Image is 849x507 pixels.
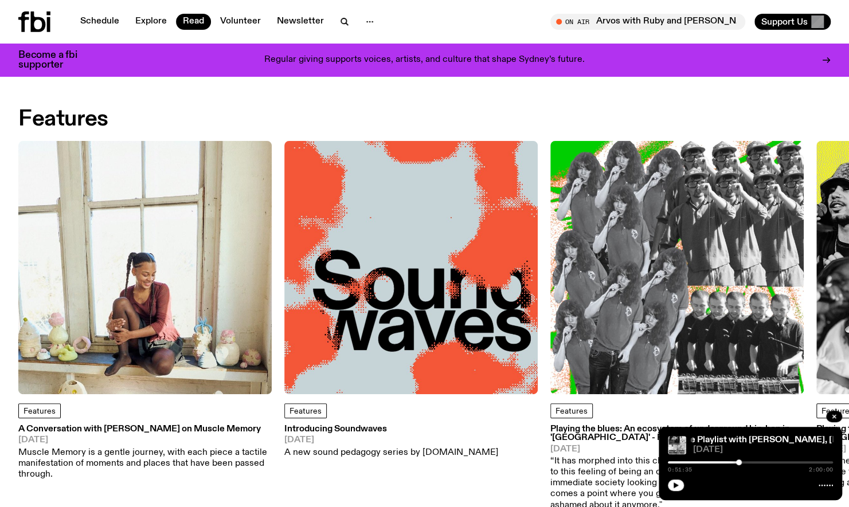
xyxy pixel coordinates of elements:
span: [DATE] [284,436,498,445]
h3: A Conversation with [PERSON_NAME] on Muscle Memory [18,425,272,434]
h3: Playing the blues: An ecosystem of underground hip-hop in '[GEOGRAPHIC_DATA]' - Part 3 [550,425,804,442]
a: Explore [128,14,174,30]
span: [DATE] [550,445,804,454]
span: 0:51:35 [668,467,692,473]
p: Regular giving supports voices, artists, and culture that shape Sydney’s future. [264,55,585,65]
p: Muscle Memory is a gentle journey, with each piece a tactile manifestation of moments and places ... [18,447,272,481]
a: Newsletter [270,14,331,30]
p: A new sound pedagogy series by [DOMAIN_NAME] [284,447,498,458]
a: Features [550,403,593,418]
span: Support Us [761,17,808,27]
h3: Become a fbi supporter [18,50,92,70]
a: Volunteer [213,14,268,30]
h2: Features [18,109,108,129]
a: A Conversation with [PERSON_NAME] on Muscle Memory[DATE]Muscle Memory is a gentle journey, with e... [18,425,272,480]
span: [DATE] [693,446,833,454]
button: Support Us [754,14,831,30]
h3: Introducing Soundwaves [284,425,498,434]
span: [DATE] [18,436,272,445]
span: 2:00:00 [809,467,833,473]
span: Features [24,407,56,415]
a: Schedule [73,14,126,30]
a: Introducing Soundwaves[DATE]A new sound pedagogy series by [DOMAIN_NAME] [284,425,498,458]
a: Features [18,403,61,418]
a: Read [176,14,211,30]
span: Features [555,407,588,415]
a: Features [284,403,327,418]
img: The text Sound waves, with one word stacked upon another, in black text on a bluish-gray backgrou... [284,141,538,394]
button: On AirArvos with Ruby and [PERSON_NAME] [550,14,745,30]
span: Features [289,407,322,415]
